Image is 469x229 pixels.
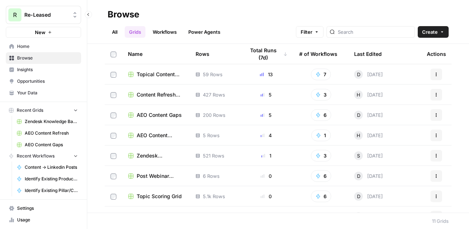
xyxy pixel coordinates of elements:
span: Content Refresh Grid [137,91,184,98]
a: AEO Content Refresh [13,127,81,139]
a: All [108,26,122,38]
div: [DATE] [354,90,383,99]
span: Recent Workflows [17,153,55,159]
span: Topical Content Generation Grid [137,71,184,78]
button: Workspace: Re-Leased [6,6,81,24]
span: Insights [17,66,78,73]
div: [DATE] [354,212,383,221]
span: Re-Leased [24,11,68,19]
div: [DATE] [354,111,383,119]
span: Topic Scoring Grid [137,193,182,200]
span: New [35,29,45,36]
div: Rows [196,44,209,64]
div: 13 [245,71,288,78]
button: 6 [311,191,331,202]
span: D [357,111,360,119]
button: 7 [311,69,331,80]
a: Settings [6,203,81,214]
span: Identify Existing Product and Solution Pages [25,176,78,182]
button: 1 [311,130,331,141]
span: 59 Rows [203,71,223,78]
span: D [357,193,360,200]
a: Grids [125,26,145,38]
div: Actions [427,44,446,64]
a: Topical Content Generation Grid [128,71,184,78]
button: 6 [311,109,331,121]
span: 200 Rows [203,111,225,119]
span: AEO Content Refresh [137,132,184,139]
span: AEO Content Gaps [137,111,182,119]
span: Home [17,43,78,50]
div: 5 [245,111,288,119]
div: 0 [245,193,288,200]
span: Usage [17,217,78,223]
a: Usage [6,214,81,226]
span: 5 Rows [203,132,220,139]
span: Zendesk Knowledge Base Update [137,152,184,159]
span: Filter [301,28,312,36]
a: Zendesk Knowledge Base Update [13,116,81,127]
div: [DATE] [354,192,383,201]
div: [DATE] [354,131,383,140]
span: Post Webinar Asset Production [137,172,184,180]
a: Post Webinar Asset Production [128,172,184,180]
span: AEO Content Refresh [25,130,78,136]
span: Create [422,28,438,36]
a: Identify Existing Product and Solution Pages [13,173,81,185]
span: Browse [17,55,78,61]
button: Create [418,26,449,38]
div: 0 [245,172,288,180]
a: Browse [6,52,81,64]
a: Insights [6,64,81,75]
div: 4 [245,132,288,139]
div: 11 Grids [432,217,449,225]
button: 3 [311,150,331,161]
span: 5.1k Rows [203,193,225,200]
span: 521 Rows [203,152,224,159]
span: S [357,152,360,159]
span: 6 Rows [203,172,220,180]
div: 5 [245,91,288,98]
a: Identify Existing Pillar/Cluster Pages [13,185,81,196]
span: Settings [17,205,78,212]
a: Workflows [148,26,181,38]
a: Topic Scoring Grid [128,193,184,200]
a: AEO Content Gaps [128,111,184,119]
span: D [357,172,360,180]
a: Your Data [6,87,81,99]
a: Opportunities [6,75,81,87]
span: AEO Content Gaps [25,142,78,148]
div: Last Edited [354,44,382,64]
span: Content -> Linkedin Posts [25,164,78,171]
span: Your Data [17,90,78,96]
div: Browse [108,9,139,20]
a: Zendesk Knowledge Base Update [128,152,184,159]
div: 1 [245,152,288,159]
div: [DATE] [354,172,383,180]
div: [DATE] [354,70,383,79]
button: Filter [296,26,324,38]
span: D [357,71,360,78]
button: Recent Workflows [6,151,81,161]
a: Content Refresh Grid [128,91,184,98]
div: Name [128,44,184,64]
button: 6 [311,170,331,182]
button: New [6,27,81,38]
span: Recent Grids [17,107,43,114]
span: 427 Rows [203,91,225,98]
button: 3 [311,89,331,101]
div: [DATE] [354,151,383,160]
a: Power Agents [184,26,225,38]
input: Search [338,28,412,36]
span: H [357,91,360,98]
div: Total Runs (7d) [245,44,288,64]
span: H [357,132,360,139]
span: Opportunities [17,78,78,85]
span: R [13,11,17,19]
a: AEO Content Gaps [13,139,81,151]
span: Zendesk Knowledge Base Update [25,118,78,125]
a: Home [6,41,81,52]
span: Identify Existing Pillar/Cluster Pages [25,187,78,194]
a: AEO Content Refresh [128,132,184,139]
a: Content -> Linkedin Posts [13,161,81,173]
